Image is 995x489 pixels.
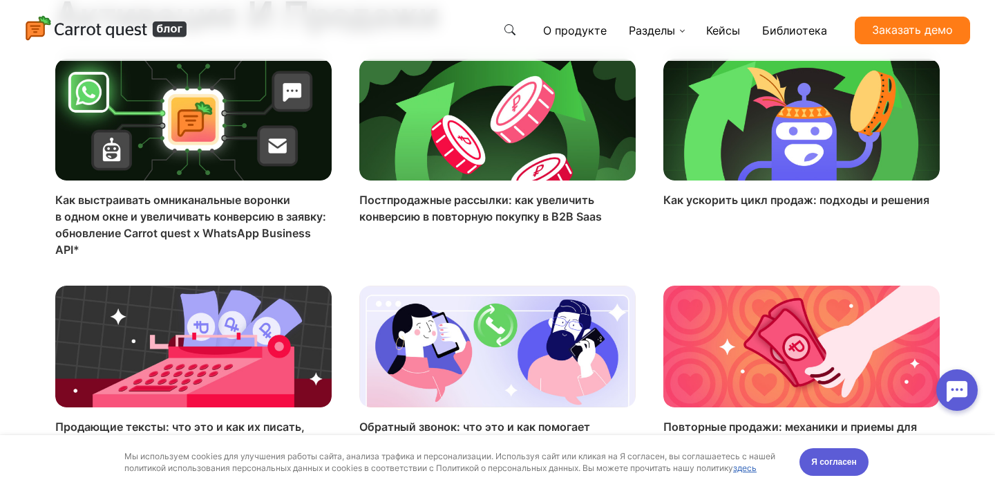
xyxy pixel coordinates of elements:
[359,286,636,407] img: Обратный звонок: что это и как помогает увеличить конверсию сайта в заявку
[359,59,636,181] img: Постпродажные рассылки: как увеличить конверсию в повторную покупку в B2B Saas
[55,420,305,450] a: Продающие тексты: что это и как их писать, чтобы превратить читателей в клиентов
[124,15,784,39] div: Мы используем cookies для улучшения работы сайта, анализа трафика и персонализации. Используя сай...
[701,17,746,44] a: Кейсы
[55,59,332,181] img: Как выстраивать омниканальные воронки в одном окне и увеличивать конверсию в заявку: обновление C...
[733,28,757,38] a: здесь
[55,286,332,407] img: Продающие тексты: что это и как их писать, чтобы превратить читателей в клиентов
[663,59,940,181] img: Как ускорить цикл продаж: подходы и решения
[25,15,188,43] img: Carrot quest
[855,17,970,44] a: Заказать демо
[663,193,929,207] a: Как ускорить цикл продаж: подходы и решения
[55,193,326,257] a: Как выстраивать омниканальные воронки в одном окне и увеличивать конверсию в заявку: обновление C...
[538,17,612,44] a: О продукте
[359,420,590,450] a: Обратный звонок: что это и как помогает увеличить конверсию сайта в заявку
[623,17,690,44] a: Разделы
[811,20,857,34] span: Я согласен
[359,193,602,223] a: Постпродажные рассылки: как увеличить конверсию в повторную покупку в B2B Saas
[663,420,917,450] a: Повторные продажи: механики и приемы для роста LTV
[757,17,833,44] a: Библиотека
[663,286,940,407] img: Повторные продажи: механики и приемы для роста LTV
[799,13,869,41] button: Я согласен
